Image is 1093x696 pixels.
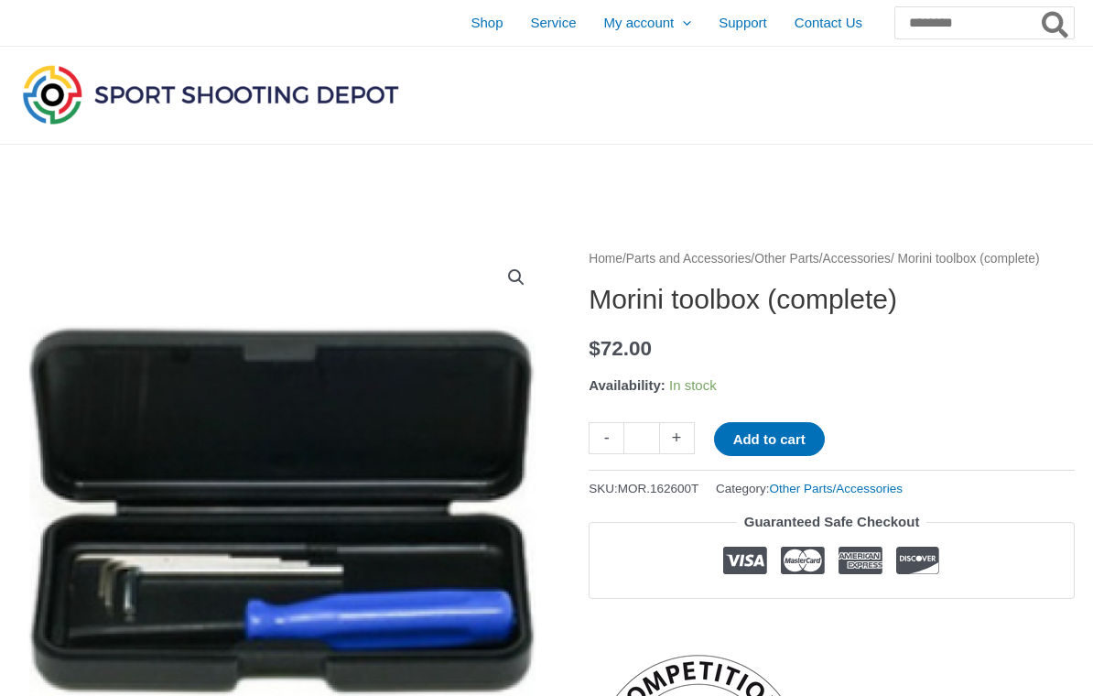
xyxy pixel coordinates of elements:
[589,377,666,393] span: Availability:
[589,247,1075,271] nav: Breadcrumb
[500,261,533,294] a: View full-screen image gallery
[589,283,1075,316] h1: Morini toolbox (complete)
[589,477,698,500] span: SKU:
[660,422,695,454] a: +
[589,613,1075,635] iframe: Customer reviews powered by Trustpilot
[626,252,752,266] a: Parts and Accessories
[623,422,659,454] input: Product quantity
[716,477,903,500] span: Category:
[589,337,652,360] bdi: 72.00
[589,252,622,266] a: Home
[770,482,904,495] a: Other Parts/Accessories
[1038,7,1074,38] button: Search
[589,337,601,360] span: $
[754,252,891,266] a: Other Parts/Accessories
[669,377,717,393] span: In stock
[18,60,403,128] img: Sport Shooting Depot
[737,509,927,535] legend: Guaranteed Safe Checkout
[589,422,623,454] a: -
[714,422,825,456] button: Add to cart
[618,482,699,495] span: MOR.162600T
